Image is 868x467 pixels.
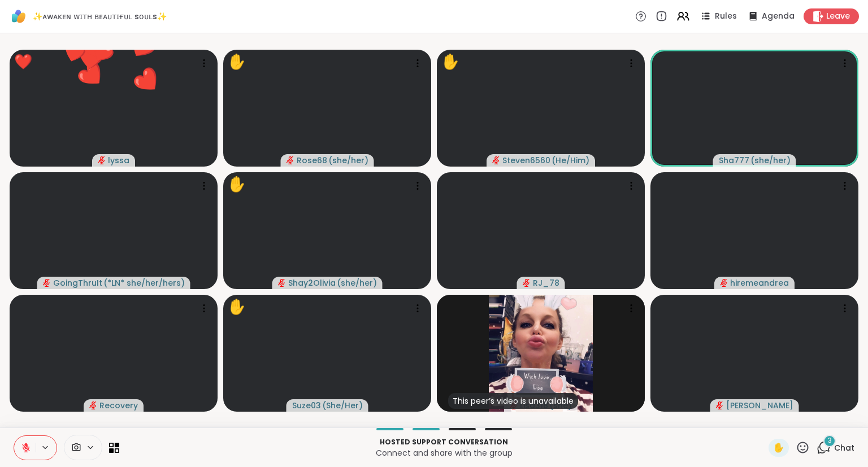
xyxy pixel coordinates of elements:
span: Sha777 [719,155,749,166]
span: audio-muted [523,279,531,287]
span: Agenda [762,11,795,22]
span: audio-muted [89,401,97,409]
span: hiremeandrea [730,277,789,289]
span: ( He/Him ) [552,155,589,166]
span: Rules [715,11,737,22]
span: audio-muted [492,156,500,164]
span: ( she/her ) [750,155,791,166]
div: ❤️ [14,51,32,73]
div: This peer’s video is unavailable [448,393,578,409]
span: Rose68 [297,155,327,166]
span: lyssa [108,155,129,166]
span: audio-muted [278,279,286,287]
span: audio-muted [43,279,51,287]
span: audio-muted [287,156,294,164]
p: Hosted support conversation [126,437,762,447]
span: ✨ᴀᴡᴀᴋᴇɴ ᴡɪᴛʜ ʙᴇᴀᴜᴛɪғᴜʟ sᴏᴜʟs✨ [33,11,167,22]
span: [PERSON_NAME] [726,400,793,411]
span: audio-muted [98,156,106,164]
span: 3 [828,436,832,446]
span: RJ_78 [533,277,559,289]
span: GoingThruIt [53,277,102,289]
span: Leave [826,11,850,22]
span: ( she/her ) [328,155,368,166]
button: ❤️ [78,28,127,77]
button: ❤️ [117,50,177,111]
div: ✋ [228,296,246,318]
div: ✋ [441,51,459,73]
span: ( *LN* she/her/hers ) [103,277,185,289]
span: audio-muted [716,401,724,409]
div: ✋ [228,51,246,73]
span: ✋ [773,441,784,455]
img: Lisa318 [489,295,593,412]
span: Recovery [99,400,138,411]
span: Suze03 [292,400,321,411]
img: ShareWell Logomark [9,7,28,26]
span: Steven6560 [502,155,550,166]
span: Shay2Olivia [288,277,336,289]
div: ✋ [228,173,246,195]
span: ( she/her ) [337,277,377,289]
span: ( She/Her ) [322,400,363,411]
span: Chat [834,442,854,453]
p: Connect and share with the group [126,447,762,459]
span: audio-muted [720,279,728,287]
